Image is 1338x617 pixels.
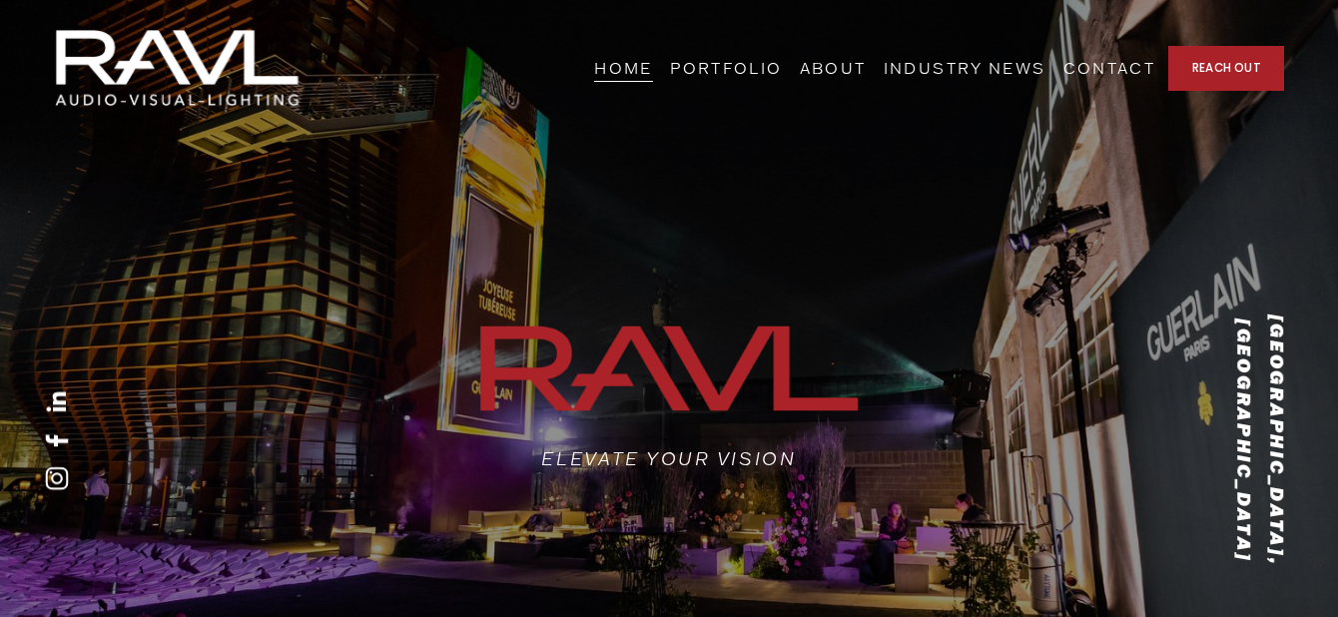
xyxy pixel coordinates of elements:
[884,53,1045,84] a: INDUSTRY NEWS
[45,467,69,491] a: Instagram
[1233,314,1290,574] em: [GEOGRAPHIC_DATA], [GEOGRAPHIC_DATA]
[45,429,69,453] a: Facebook
[670,53,782,84] a: PORTFOLIO
[541,446,797,470] em: ELEVATE YOUR VISION
[594,53,652,84] a: HOME
[1063,53,1155,84] a: CONTACT
[1168,46,1284,91] a: REACH OUT
[45,391,69,415] a: LinkedIn
[800,53,867,84] a: ABOUT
